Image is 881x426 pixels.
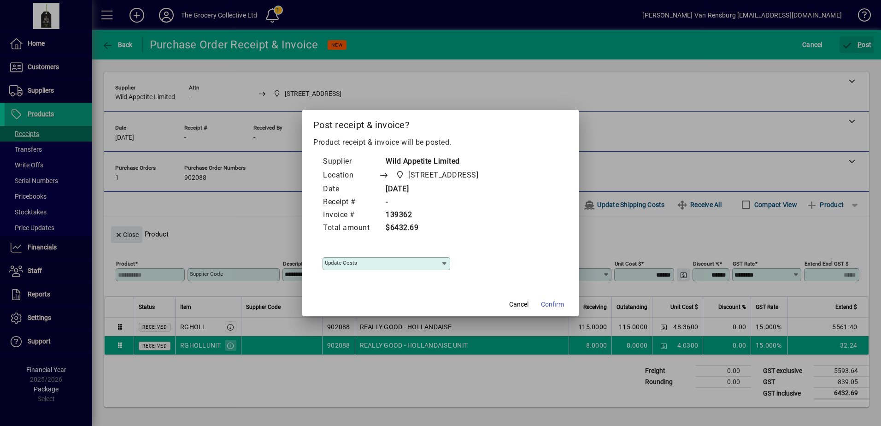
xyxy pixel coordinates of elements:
td: - [379,196,496,209]
button: Confirm [537,296,568,313]
span: [STREET_ADDRESS] [408,170,478,181]
h2: Post receipt & invoice? [302,110,579,136]
td: Date [323,183,379,196]
span: Cancel [509,300,529,309]
span: Confirm [541,300,564,309]
td: $6432.69 [379,222,496,235]
td: Supplier [323,155,379,168]
span: 4/75 Apollo Drive [393,169,482,182]
td: Wild Appetite Limited [379,155,496,168]
mat-label: Update costs [325,260,357,266]
td: Total amount [323,222,379,235]
td: 139362 [379,209,496,222]
td: [DATE] [379,183,496,196]
button: Cancel [504,296,534,313]
p: Product receipt & invoice will be posted. [313,137,568,148]
td: Invoice # [323,209,379,222]
td: Receipt # [323,196,379,209]
td: Location [323,168,379,183]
